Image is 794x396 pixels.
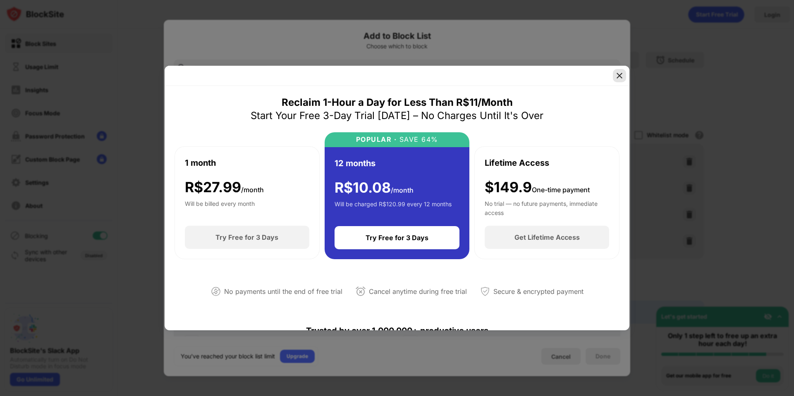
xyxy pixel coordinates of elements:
[335,179,414,196] div: R$ 10.08
[251,109,543,122] div: Start Your Free 3-Day Trial [DATE] – No Charges Until It's Over
[185,157,216,169] div: 1 month
[493,286,584,298] div: Secure & encrypted payment
[485,199,609,216] div: No trial — no future payments, immediate access
[224,286,342,298] div: No payments until the end of free trial
[532,186,590,194] span: One-time payment
[241,186,264,194] span: /month
[211,286,221,296] img: not-paying
[369,286,467,298] div: Cancel anytime during free trial
[185,199,255,216] div: Will be billed every month
[514,233,580,241] div: Get Lifetime Access
[480,286,490,296] img: secured-payment
[366,234,428,242] div: Try Free for 3 Days
[282,96,513,109] div: Reclaim 1-Hour a Day for Less Than R$11/Month
[397,136,438,143] div: SAVE 64%
[175,311,619,351] div: Trusted by over 1,000,000+ productive users
[335,200,452,216] div: Will be charged R$120.99 every 12 months
[356,136,397,143] div: POPULAR ·
[485,157,549,169] div: Lifetime Access
[391,186,414,194] span: /month
[185,179,264,196] div: R$ 27.99
[215,233,278,241] div: Try Free for 3 Days
[485,179,590,196] div: $149.9
[335,157,375,169] div: 12 months
[356,286,366,296] img: cancel-anytime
